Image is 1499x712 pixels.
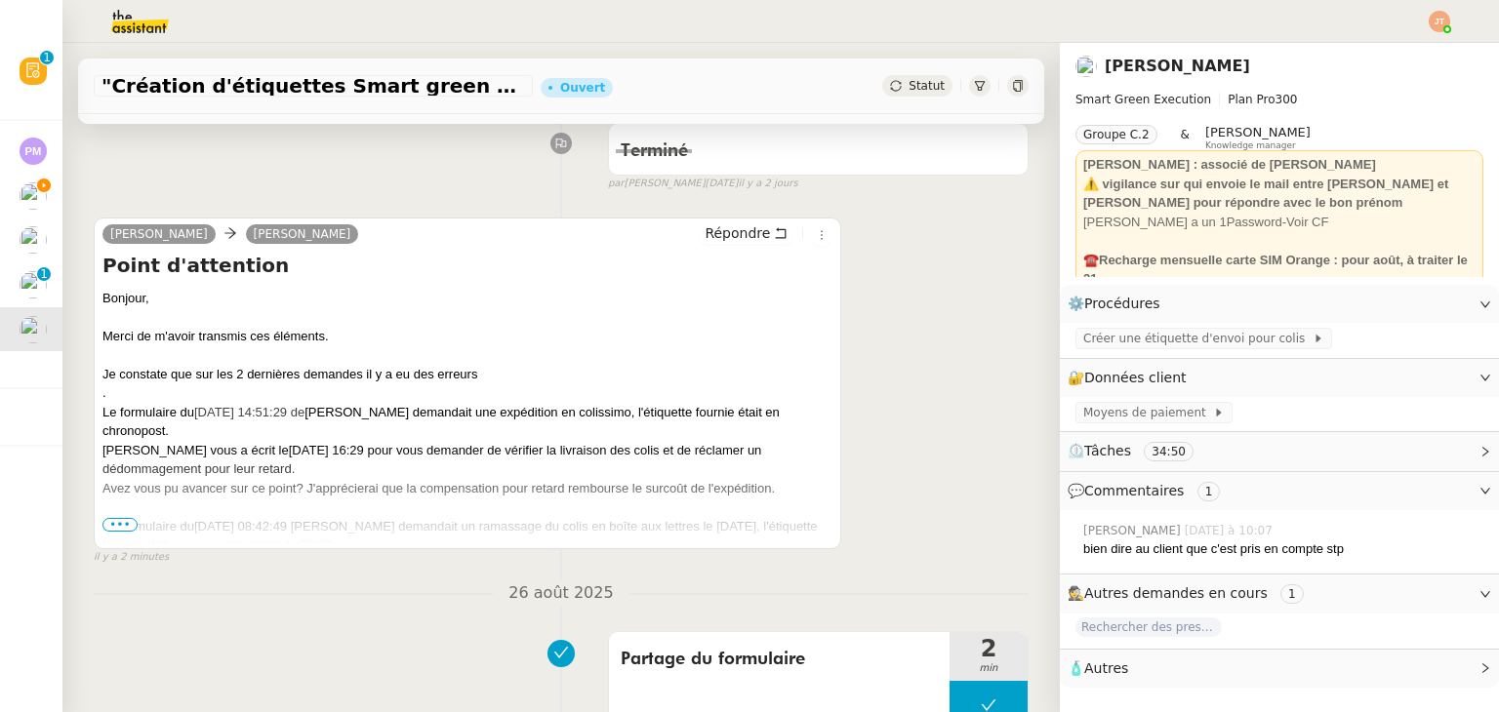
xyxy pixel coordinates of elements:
[43,51,51,68] p: 1
[102,385,106,400] font: .
[102,443,761,477] font: [PERSON_NAME] vous a écrit l
[621,645,938,674] span: Partage du formulaire
[1105,57,1250,75] a: [PERSON_NAME]
[1144,442,1194,461] nz-tag: 34:50
[1060,472,1499,510] div: 💬Commentaires 1
[1083,251,1476,289] div: ☎️
[698,222,794,244] button: Répondre
[94,549,169,566] span: il y a 2 minutes
[1185,522,1276,539] span: [DATE] à 10:07
[1068,443,1210,458] span: ⏲️
[1075,617,1222,637] span: Rechercher des prestataires pour formation IA
[1276,93,1298,106] span: 300
[1205,125,1311,139] span: [PERSON_NAME]
[1084,370,1187,385] span: Données client
[1083,253,1468,287] strong: Recharge mensuelle carte SIM Orange : pour août, à traiter le 21
[1084,483,1184,498] span: Commentaires
[1060,432,1499,470] div: ⏲️Tâches 34:50
[1083,157,1376,172] strong: [PERSON_NAME] : associé de [PERSON_NAME]
[1280,584,1304,604] nz-tag: 1
[1083,177,1448,211] strong: ⚠️ vigilance sur qui envoie le mail entre [PERSON_NAME] et [PERSON_NAME] pour répondre avec le bo...
[493,580,628,607] span: 26 août 2025
[1060,359,1499,397] div: 🔐Données client
[102,517,832,555] div: [DATE] 08:42:49 [PERSON_NAME] demandait un ramassage du col
[246,225,359,243] a: [PERSON_NAME]
[1083,213,1476,232] div: [PERSON_NAME] a un 1Password-Voir CF
[20,138,47,165] img: svg
[1083,539,1483,559] div: bien dire au client que c'est pris en compte stp
[1068,660,1128,676] span: 🧴
[1068,293,1169,315] span: ⚙️
[1084,296,1160,311] span: Procédures
[608,176,798,192] small: [PERSON_NAME][DATE]
[102,329,329,343] font: Merci de m'avoir transmis ces éléments.
[102,481,775,495] span: Avez vous pu avancer sur ce point? J'apprécierai que la compensation pour retard rembourse le sur...
[738,176,797,192] span: il y a 2 jours
[1205,140,1296,151] span: Knowledge manager
[1084,443,1131,458] span: Tâches
[1075,125,1157,144] nz-tag: Groupe C.2
[1075,56,1097,77] img: users%2FCpOvfnS35gVlFluOr45fH1Vsc9n2%2Favatar%2F1517393979221.jpeg
[102,443,761,477] span: [DATE] 16:29 pour vous demander de vérifier la livraison des colis et de réclamer un dédommagemen...
[194,405,304,419] span: [DATE] 14:51:29 de
[950,637,1028,660] span: 2
[1060,650,1499,688] div: 🧴Autres
[37,267,51,281] nz-badge-sup: 1
[20,226,47,254] img: users%2FdHO1iM5N2ObAeWsI96eSgBoqS9g1%2Favatar%2Fdownload.png
[40,267,48,285] p: 1
[102,291,149,305] font: Bonjour,
[102,367,477,381] font: Je constate que sur les 2 dernières demandes il y a eu des erreurs
[40,51,54,64] nz-badge-sup: 1
[909,79,945,93] span: Statut
[1060,285,1499,323] div: ⚙️Procédures
[20,316,47,343] img: users%2FCpOvfnS35gVlFluOr45fH1Vsc9n2%2Favatar%2F1517393979221.jpeg
[102,518,138,532] span: •••
[950,660,1028,677] span: min
[20,182,47,210] img: users%2F37wbV9IbQuXMU0UH0ngzBXzaEe12%2Favatar%2Fcba66ece-c48a-48c8-9897-a2adc1834457
[1429,11,1450,32] img: svg
[621,142,688,160] span: Terminé
[1197,482,1221,501] nz-tag: 1
[1060,574,1499,613] div: 🕵️Autres demandes en cours 1
[102,519,194,534] span: Le formulaire du
[1075,93,1211,106] span: Smart Green Execution
[1083,403,1213,422] span: Moyens de paiement
[101,76,525,96] span: "Création d'étiquettes Smart green Execution (réponses)" a été modifié récemment.
[1083,329,1313,348] span: Créer une étiquette d'envoi pour colis
[1083,522,1185,539] span: [PERSON_NAME]
[1068,483,1228,498] span: 💬
[1068,585,1312,601] span: 🕵️
[560,82,605,94] div: Ouvert
[1084,660,1128,676] span: Autres
[705,223,770,243] span: Répondre
[102,225,216,243] a: [PERSON_NAME]
[20,271,47,298] img: users%2Frk9QlxVzICebA9ovUeCv0S2PdH62%2Favatar%2Fte%CC%81le%CC%81chargement.jpeg
[1205,125,1311,150] app-user-label: Knowledge manager
[1084,585,1268,601] span: Autres demandes en cours
[102,405,780,439] font: Le formulaire du [PERSON_NAME] demandait une expédition en colissimo, l'étiquette fournie était e...
[608,176,625,192] span: par
[102,252,832,279] h4: Point d'attention
[1228,93,1275,106] span: Plan Pro
[1068,367,1195,389] span: 🔐
[1181,125,1190,150] span: &
[102,443,761,477] font: e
